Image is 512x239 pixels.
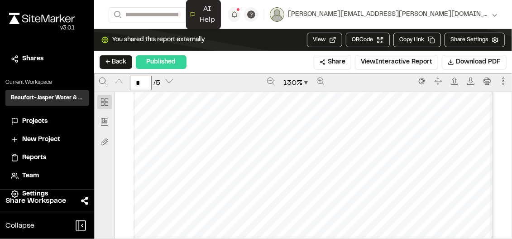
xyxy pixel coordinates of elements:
span: You shared this report externally [112,35,205,45]
button: Copy Link [393,33,441,47]
span: AI Help [197,4,217,25]
button: Zoom document [280,76,311,90]
span: Shares [22,54,43,64]
span: Team [22,171,39,181]
button: Zoom in [313,74,328,88]
button: Print [480,74,494,88]
button: Attachment [97,135,112,149]
button: ViewInteractive Report [355,55,438,69]
a: Team [11,171,83,181]
span: Reports [22,153,46,163]
img: rebrand.png [9,13,75,24]
button: Share [314,55,351,69]
button: Previous page [112,74,126,88]
p: Current Workspace [5,78,89,87]
button: Download [464,74,478,88]
input: Enter a page number [130,76,152,90]
button: Download PDF [442,55,507,69]
h3: Beaufort-Jasper Water & Sewer Authority [11,94,83,102]
img: User [270,7,284,22]
span: Settings [22,189,48,199]
a: New Project [11,135,83,145]
span: New Project [22,135,60,145]
button: Open file [447,74,462,88]
button: Share Settings [445,33,505,47]
button: [PERSON_NAME][EMAIL_ADDRESS][PERSON_NAME][DOMAIN_NAME] [270,7,498,22]
button: QRCode [346,33,390,47]
button: More actions [496,74,511,88]
button: Bookmark [97,115,112,129]
span: / 5 [153,78,160,88]
span: Collapse [5,220,34,231]
a: Projects [11,117,83,127]
button: Next page [162,74,177,88]
div: Published [136,55,187,69]
span: [PERSON_NAME][EMAIL_ADDRESS][PERSON_NAME][DOMAIN_NAME] [288,10,490,20]
button: ← Back [100,55,132,69]
button: Search [96,74,110,88]
span: 130 % [283,78,302,88]
button: Zoom out [263,74,278,88]
div: Oh geez...please don't... [9,24,75,32]
button: Thumbnail [97,95,112,109]
button: View [307,33,342,47]
a: Reports [11,153,83,163]
span: Share Workspace [5,195,66,206]
a: Shares [11,54,83,64]
button: Full screen [431,74,445,88]
span: Download PDF [456,57,501,67]
span: Projects [22,117,48,127]
button: Switch to the dark theme [415,74,429,88]
button: Search [109,7,125,22]
a: Settings [11,189,83,199]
